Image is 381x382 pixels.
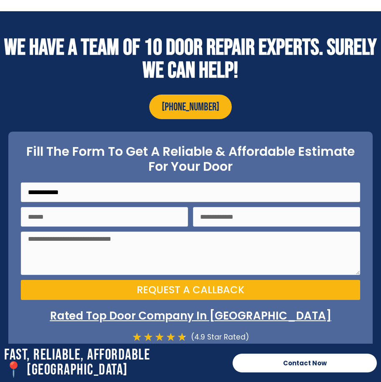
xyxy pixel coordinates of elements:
form: On Point Locksmith [21,182,360,305]
i: ★ [143,332,153,343]
i: ★ [132,332,142,343]
a: [PHONE_NUMBER] [149,95,232,119]
i: ★ [155,332,164,343]
span: Contact Now [283,360,327,366]
div: (4.9 Star Rated) [187,332,249,343]
span: Request a Callback [137,285,244,295]
button: Request a Callback [21,280,360,300]
h2: WE HAVE A TEAM OF 10 DOOR REPAIR EXPERTS. SURELY WE CAN HELP! [4,36,377,82]
p: Rated Top Door Company In [GEOGRAPHIC_DATA] [21,308,360,323]
span: [PHONE_NUMBER] [162,101,219,114]
h2: Fill The Form To Get A Reliable & Affordable Estimate For Your Door [21,144,360,174]
div: 4.7/5 [132,332,187,343]
i: ★ [177,332,187,343]
i: ★ [166,332,175,343]
h2: Fast, Reliable, Affordable 📍 [GEOGRAPHIC_DATA] [4,348,224,378]
a: Contact Now [233,354,377,372]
